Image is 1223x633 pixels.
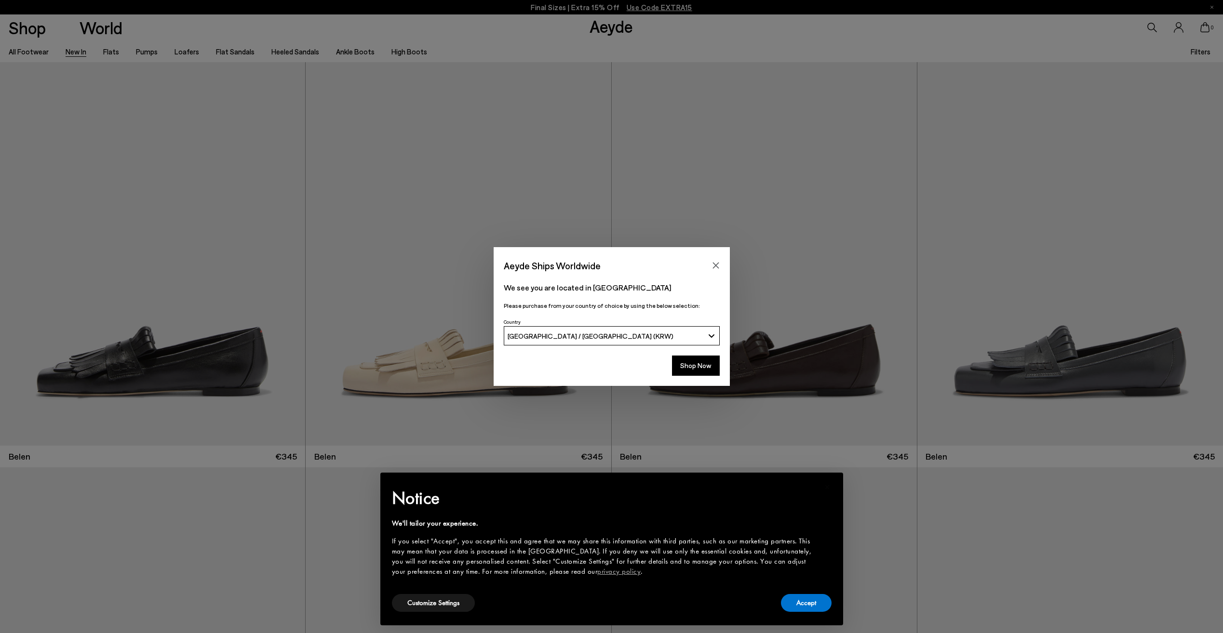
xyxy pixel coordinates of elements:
a: privacy policy [597,567,641,576]
span: × [824,479,831,494]
h2: Notice [392,486,816,511]
span: [GEOGRAPHIC_DATA] / [GEOGRAPHIC_DATA] (KRW) [508,332,673,340]
p: Please purchase from your country of choice by using the below selection: [504,301,720,310]
button: Accept [781,594,832,612]
div: We'll tailor your experience. [392,518,816,528]
span: Country [504,319,521,325]
div: If you select "Accept", you accept this and agree that we may share this information with third p... [392,536,816,577]
button: Close this notice [816,475,839,499]
button: Customize Settings [392,594,475,612]
button: Close [709,258,723,273]
span: Aeyde Ships Worldwide [504,257,601,274]
button: Shop Now [672,356,720,376]
p: We see you are located in [GEOGRAPHIC_DATA] [504,282,720,293]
